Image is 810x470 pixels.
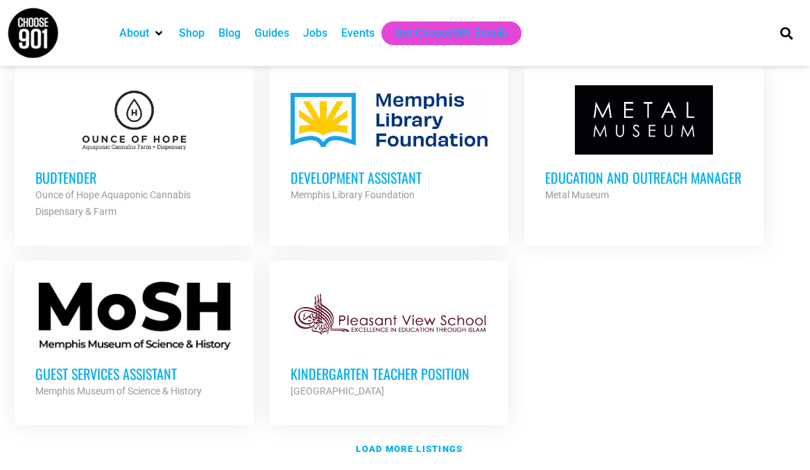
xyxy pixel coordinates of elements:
a: Budtender Ounce of Hope Aquaponic Cannabis Dispensary & Farm [15,64,253,241]
strong: Memphis Museum of Science & History [35,385,202,397]
strong: Load more listings [356,444,463,454]
div: Search [775,21,798,44]
a: Development Assistant Memphis Library Foundation [270,64,508,224]
a: Jobs [303,25,327,42]
strong: Memphis Library Foundation [291,189,415,200]
h3: Guest Services Assistant [35,365,232,383]
div: About [112,21,172,45]
strong: Metal Museum [545,189,609,200]
h3: Budtender [35,168,232,186]
a: Shop [179,25,205,42]
a: Events [341,25,374,42]
nav: Main nav [112,21,757,45]
a: Blog [218,25,241,42]
strong: Ounce of Hope Aquaponic Cannabis Dispensary & Farm [35,189,191,217]
h3: Development Assistant [291,168,488,186]
strong: [GEOGRAPHIC_DATA] [291,385,384,397]
h3: Kindergarten Teacher Position [291,365,488,383]
a: Get Choose901 Emails [395,25,508,42]
a: Education and Outreach Manager Metal Museum [524,64,763,224]
a: Load more listings [7,433,803,465]
h3: Education and Outreach Manager [545,168,742,186]
a: Kindergarten Teacher Position [GEOGRAPHIC_DATA] [270,261,508,420]
a: About [119,25,149,42]
a: Guest Services Assistant Memphis Museum of Science & History [15,261,253,420]
a: Guides [255,25,289,42]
